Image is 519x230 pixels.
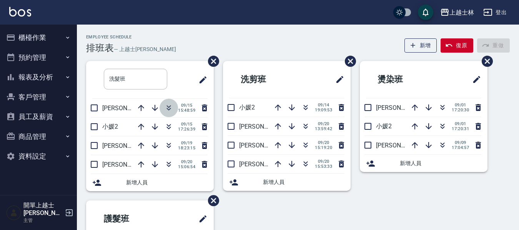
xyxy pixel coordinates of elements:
[178,164,195,169] span: 15:06:54
[3,67,74,87] button: 報表及分析
[3,87,74,107] button: 客戶管理
[315,145,332,150] span: 15:19:20
[452,126,469,131] span: 17:20:31
[376,104,426,111] span: [PERSON_NAME]8
[452,145,469,150] span: 17:04:57
[178,127,195,132] span: 17:26:39
[104,69,167,89] input: 排版標題
[102,142,155,149] span: [PERSON_NAME]12
[194,71,208,89] span: 修改班表的標題
[3,48,74,68] button: 預約管理
[223,174,351,191] div: 新增人員
[449,8,474,17] div: 上越士林
[360,155,487,172] div: 新增人員
[376,142,429,149] span: [PERSON_NAME]12
[476,50,494,73] span: 刪除班表
[86,43,114,53] h3: 排班表
[102,104,152,112] span: [PERSON_NAME]8
[239,161,289,168] span: [PERSON_NAME]8
[86,35,176,40] h2: Employee Schedule
[102,161,155,168] span: [PERSON_NAME]12
[418,5,433,20] button: save
[178,122,195,127] span: 09/15
[229,66,304,93] h2: 洗剪班
[263,178,344,186] span: 新增人員
[178,108,195,113] span: 15:48:59
[178,146,195,151] span: 18:23:15
[126,179,208,187] span: 新增人員
[178,159,195,164] span: 09/20
[315,108,332,113] span: 19:09:53
[315,140,332,145] span: 09/20
[452,103,469,108] span: 09/01
[202,50,220,73] span: 刪除班表
[86,174,214,191] div: 新增人員
[315,121,332,126] span: 09/20
[452,108,469,113] span: 17:20:30
[366,66,441,93] h2: 燙染班
[202,189,220,212] span: 刪除班表
[376,122,392,130] span: 小媛2
[3,107,74,127] button: 員工及薪資
[441,38,473,53] button: 復原
[315,159,332,164] span: 09/20
[114,45,176,53] h6: — 上越士[PERSON_NAME]
[6,205,22,220] img: Person
[437,5,477,20] button: 上越士林
[452,121,469,126] span: 09/01
[23,217,63,224] p: 主管
[331,70,344,89] span: 修改班表的標題
[178,103,195,108] span: 09/15
[239,104,255,111] span: 小媛2
[9,7,31,17] img: Logo
[23,202,63,217] h5: 開單上越士[PERSON_NAME]
[3,127,74,147] button: 商品管理
[467,70,481,89] span: 修改班表的標題
[315,126,332,131] span: 13:59:42
[404,38,437,53] button: 新增
[3,28,74,48] button: 櫃檯作業
[400,159,481,167] span: 新增人員
[339,50,357,73] span: 刪除班表
[239,142,292,149] span: [PERSON_NAME]12
[480,5,510,20] button: 登出
[452,140,469,145] span: 09/09
[315,164,332,169] span: 15:53:33
[315,103,332,108] span: 09/14
[239,123,292,130] span: [PERSON_NAME]12
[194,210,208,228] span: 修改班表的標題
[3,146,74,166] button: 資料設定
[178,141,195,146] span: 09/19
[102,123,118,130] span: 小媛2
